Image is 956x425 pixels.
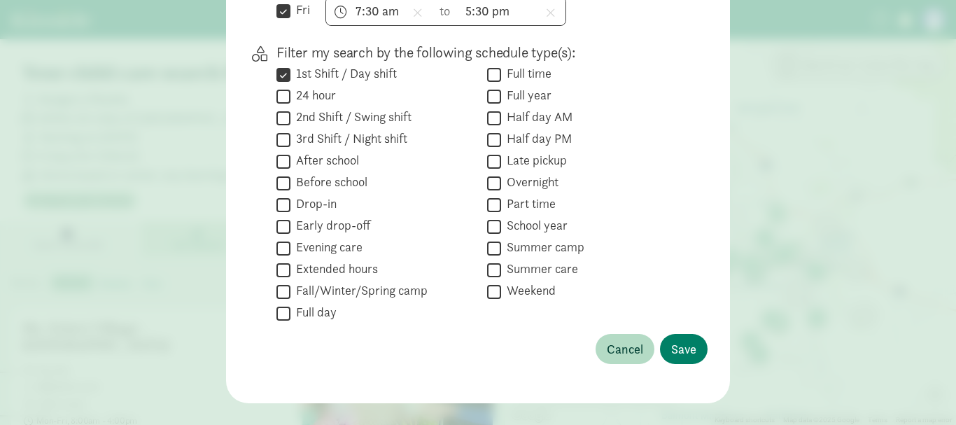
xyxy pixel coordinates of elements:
[276,43,685,62] p: Filter my search by the following schedule type(s):
[660,334,708,364] button: Save
[440,1,452,20] span: to
[501,87,551,104] label: Full year
[290,109,412,125] label: 2nd Shift / Swing shift
[290,152,359,169] label: After school
[501,130,572,147] label: Half day PM
[671,340,696,358] span: Save
[290,282,428,299] label: Fall/Winter/Spring camp
[501,109,572,125] label: Half day AM
[290,217,370,234] label: Early drop-off
[290,260,378,277] label: Extended hours
[501,65,551,82] label: Full time
[290,174,367,190] label: Before school
[290,87,336,104] label: 24 hour
[290,65,397,82] label: 1st Shift / Day shift
[290,239,363,256] label: Evening care
[501,239,584,256] label: Summer camp
[290,195,337,212] label: Drop-in
[501,174,558,190] label: Overnight
[501,217,568,234] label: School year
[501,260,578,277] label: Summer care
[607,340,643,358] span: Cancel
[290,130,407,147] label: 3rd Shift / Night shift
[290,304,337,321] label: Full day
[290,1,310,18] label: fri
[501,195,556,212] label: Part time
[501,282,556,299] label: Weekend
[596,334,654,364] button: Cancel
[501,152,567,169] label: Late pickup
